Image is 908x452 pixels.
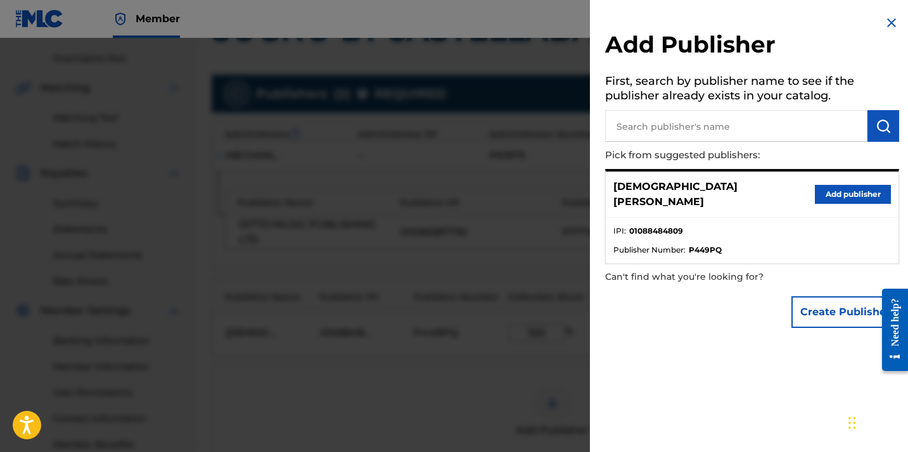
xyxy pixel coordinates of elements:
img: Top Rightsholder [113,11,128,27]
div: Trascina [848,404,856,442]
img: Search Works [876,118,891,134]
p: Pick from suggested publishers: [605,142,827,169]
strong: 01088484809 [629,225,683,237]
p: Can't find what you're looking for? [605,264,827,290]
div: Widget chat [845,391,908,452]
img: MLC Logo [15,9,64,28]
span: Publisher Number : [613,244,686,256]
span: Member [136,11,180,26]
h2: Add Publisher [605,30,899,63]
strong: P449PQ [689,244,722,256]
h5: First, search by publisher name to see if the publisher already exists in your catalog. [605,70,899,110]
iframe: Chat Widget [845,391,908,452]
input: Search publisher's name [605,110,867,142]
span: IPI : [613,225,626,237]
button: Add publisher [815,185,891,204]
p: [DEMOGRAPHIC_DATA][PERSON_NAME] [613,179,815,210]
button: Create Publisher [791,296,899,328]
iframe: Resource Center [873,278,908,382]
